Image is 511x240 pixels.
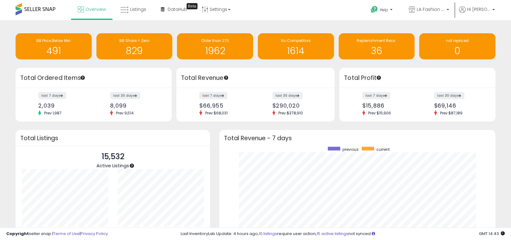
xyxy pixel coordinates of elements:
[467,6,490,12] span: Hi [PERSON_NAME]
[272,92,303,99] label: last 30 days
[362,102,413,109] div: $15,886
[20,74,167,82] h3: Total Ordered Items
[100,46,170,56] h1: 829
[130,6,146,12] span: Listings
[19,46,89,56] h1: 491
[434,92,464,99] label: last 30 days
[281,38,311,43] span: No Competitors
[258,33,334,59] a: No Competitors 1614
[434,102,485,109] div: $69,146
[366,1,399,20] a: Help
[422,46,492,56] h1: 0
[96,33,173,59] a: BB Share = Zero 829
[180,46,250,56] h1: 1962
[224,136,491,141] h3: Total Revenue - 7 days
[41,110,65,116] span: Prev: 1,987
[20,136,205,141] h3: Total Listings
[113,110,137,116] span: Prev: 9,514
[357,38,396,43] span: Replenishment Recs.
[86,6,106,12] span: Overview
[181,231,505,237] div: Last InventoryLab Update: 4 hours ago, require user action, not synced.
[272,102,324,109] div: $290,020
[110,92,140,99] label: last 30 days
[362,92,390,99] label: last 7 days
[199,102,251,109] div: $66,955
[317,231,348,237] a: 15 active listings
[6,231,108,237] div: seller snap | |
[170,227,180,234] b: 329
[78,227,81,234] b: 6
[479,231,505,237] span: 2025-08-13 14:43 GMT
[6,231,29,237] strong: Copyright
[168,6,187,12] span: DataHub
[223,75,229,81] div: Tooltip anchor
[417,6,445,12] span: LA Fashion Deals
[16,33,92,59] a: BB Price Below Min 491
[342,46,412,56] h1: 36
[36,38,71,43] span: BB Price Below Min
[446,38,469,43] span: not repriced
[342,147,359,152] span: previous
[53,231,80,237] a: Terms of Use
[43,227,58,234] b: 15526
[80,75,86,81] div: Tooltip anchor
[376,147,390,152] span: current
[129,163,135,168] div: Tooltip anchor
[380,7,388,12] span: Help
[81,231,108,237] a: Privacy Policy
[177,33,253,59] a: Older than 270 1962
[275,110,306,116] span: Prev: $378,910
[96,151,129,163] p: 15,532
[365,110,394,116] span: Prev: $15,906
[370,6,378,13] i: Get Help
[437,110,466,116] span: Prev: $87,189
[199,92,227,99] label: last 7 days
[139,227,154,234] b: 15203
[187,3,197,9] div: Tooltip anchor
[119,38,149,43] span: BB Share = Zero
[38,92,66,99] label: last 7 days
[459,6,495,20] a: Hi [PERSON_NAME]
[38,102,89,109] div: 2,039
[372,232,375,236] i: Click here to read more about un-synced listings.
[259,231,277,237] a: 10 listings
[202,110,231,116] span: Prev: $68,031
[419,33,495,59] a: not repriced 0
[261,46,331,56] h1: 1614
[181,74,330,82] h3: Total Revenue
[96,162,129,169] span: Active Listings
[201,38,229,43] span: Older than 270
[344,74,491,82] h3: Total Profit
[339,33,415,59] a: Replenishment Recs. 36
[376,75,382,81] div: Tooltip anchor
[110,102,160,109] div: 8,099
